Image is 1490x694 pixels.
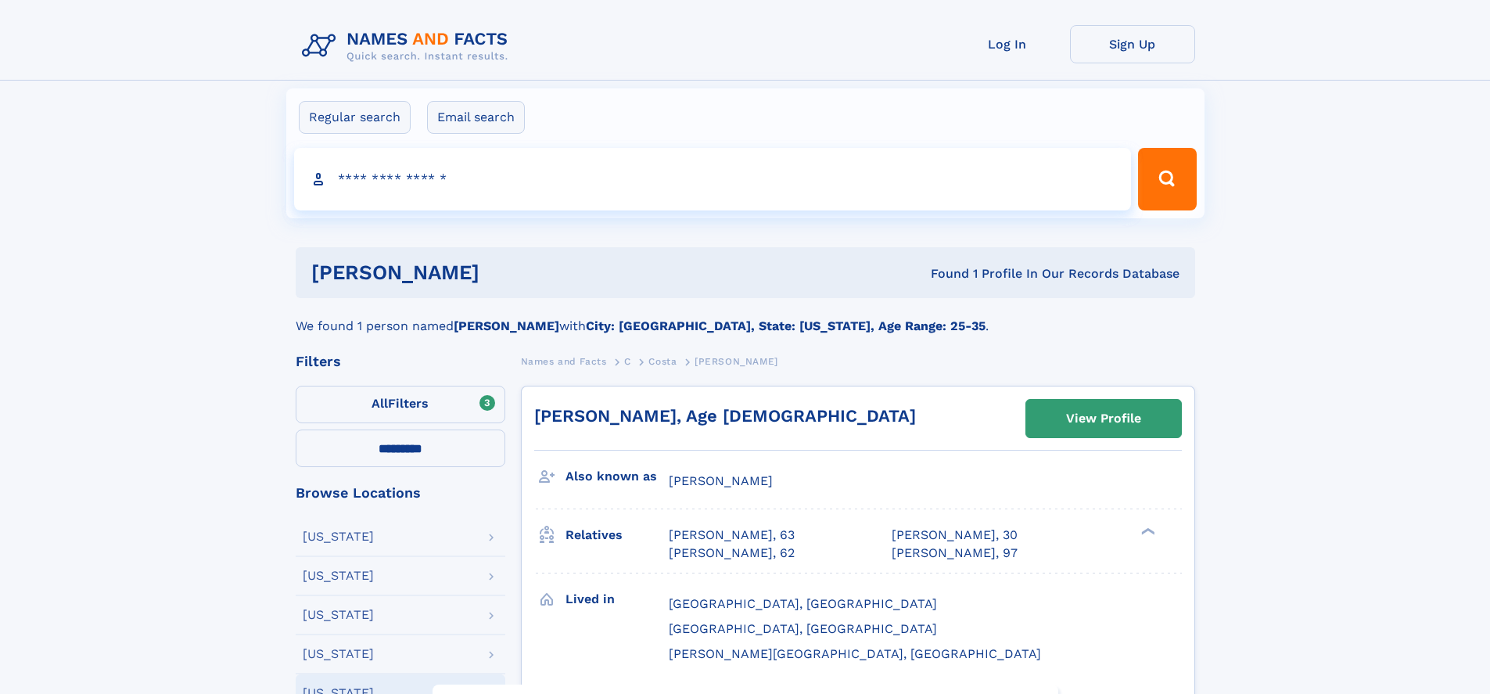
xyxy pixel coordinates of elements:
a: [PERSON_NAME], 30 [892,527,1018,544]
div: View Profile [1066,401,1141,437]
a: Log In [945,25,1070,63]
span: C [624,356,631,367]
span: [PERSON_NAME] [695,356,778,367]
div: Browse Locations [296,486,505,500]
div: ❯ [1137,527,1156,537]
label: Regular search [299,101,411,134]
span: Costa [648,356,677,367]
a: [PERSON_NAME], 97 [892,545,1018,562]
span: [GEOGRAPHIC_DATA], [GEOGRAPHIC_DATA] [669,621,937,636]
button: Search Button [1138,148,1196,210]
div: [US_STATE] [303,648,374,660]
a: View Profile [1026,400,1181,437]
b: City: [GEOGRAPHIC_DATA], State: [US_STATE], Age Range: 25-35 [586,318,986,333]
label: Email search [427,101,525,134]
h1: [PERSON_NAME] [311,263,706,282]
label: Filters [296,386,505,423]
span: [GEOGRAPHIC_DATA], [GEOGRAPHIC_DATA] [669,596,937,611]
span: [PERSON_NAME] [669,473,773,488]
img: Logo Names and Facts [296,25,521,67]
h3: Also known as [565,463,669,490]
input: search input [294,148,1132,210]
div: [US_STATE] [303,530,374,543]
h3: Relatives [565,522,669,548]
a: [PERSON_NAME], 62 [669,545,795,562]
span: All [372,396,388,411]
b: [PERSON_NAME] [454,318,559,333]
div: Found 1 Profile In Our Records Database [705,265,1179,282]
div: Filters [296,354,505,369]
a: Sign Up [1070,25,1195,63]
a: [PERSON_NAME], 63 [669,527,795,544]
div: We found 1 person named with . [296,298,1195,336]
div: [US_STATE] [303,609,374,621]
span: [PERSON_NAME][GEOGRAPHIC_DATA], [GEOGRAPHIC_DATA] [669,646,1041,661]
a: [PERSON_NAME], Age [DEMOGRAPHIC_DATA] [534,406,916,426]
a: Costa [648,351,677,371]
a: Names and Facts [521,351,607,371]
a: C [624,351,631,371]
h3: Lived in [565,586,669,613]
div: [US_STATE] [303,570,374,582]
